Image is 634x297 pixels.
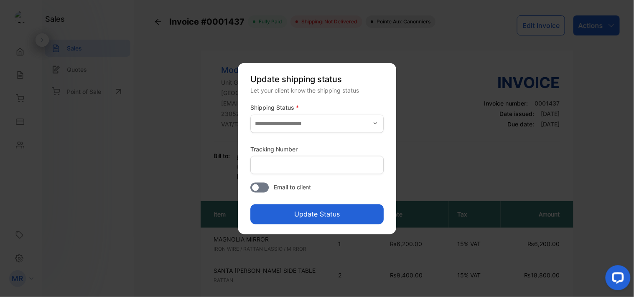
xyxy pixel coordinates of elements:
[250,73,384,86] p: Update shipping status
[250,103,384,112] label: Shipping Status
[250,144,298,153] label: Tracking Number
[250,204,384,224] button: Update Status
[274,182,311,191] span: Email to client
[250,86,384,95] div: Let your client know the shipping status
[599,262,634,297] iframe: LiveChat chat widget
